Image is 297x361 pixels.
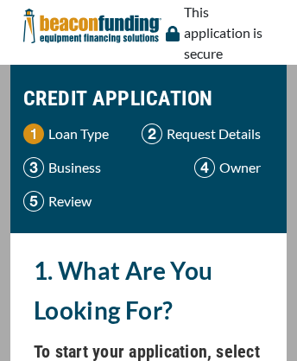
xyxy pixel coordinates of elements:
img: Step 4 [194,157,215,178]
img: Step 3 [23,157,44,178]
p: Business [48,157,101,178]
img: lock icon to convery security [166,26,180,41]
p: Loan Type [48,123,109,144]
p: Request Details [167,123,261,144]
p: Review [48,191,92,212]
img: Step 2 [142,123,162,144]
h1: CREDIT APPLICATION [23,73,274,123]
h2: 1. What Are You Looking For? [34,250,263,330]
img: Step 1 [23,123,44,144]
p: Owner [219,157,261,178]
p: This application is secure [184,2,274,64]
img: Step 5 [23,191,44,212]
